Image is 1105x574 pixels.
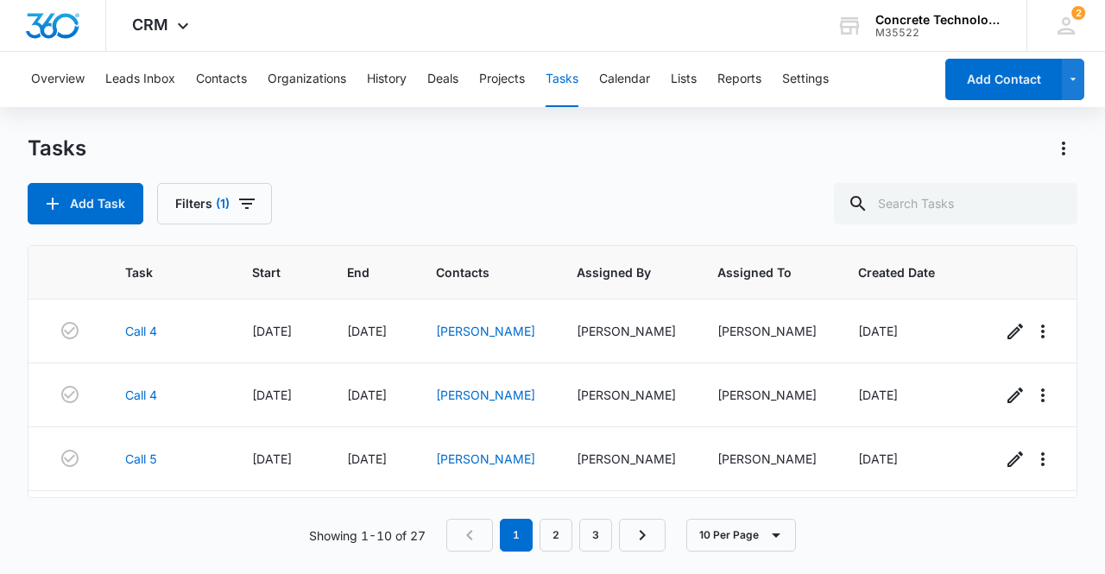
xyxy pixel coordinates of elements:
span: Task [125,263,186,281]
span: [DATE] [252,388,292,402]
span: [DATE] [252,451,292,466]
div: [PERSON_NAME] [577,322,676,340]
button: Settings [782,52,829,107]
button: Calendar [599,52,650,107]
a: Call 5 [125,450,157,468]
a: [PERSON_NAME] [436,388,535,402]
span: [DATE] [347,451,387,466]
span: [DATE] [252,324,292,338]
em: 1 [500,519,533,552]
span: [DATE] [858,324,898,338]
button: Actions [1050,135,1077,162]
input: Search Tasks [834,183,1077,224]
a: [PERSON_NAME] [436,324,535,338]
h1: Tasks [28,136,86,161]
button: 10 Per Page [686,519,796,552]
button: Projects [479,52,525,107]
a: [PERSON_NAME] [436,451,535,466]
a: Page 3 [579,519,612,552]
span: 2 [1071,6,1085,20]
span: Created Date [858,263,935,281]
div: account id [875,27,1001,39]
span: Assigned By [577,263,651,281]
button: Add Contact [945,59,1062,100]
span: [DATE] [858,388,898,402]
div: [PERSON_NAME] [717,322,817,340]
span: Start [252,263,281,281]
button: Overview [31,52,85,107]
div: notifications count [1071,6,1085,20]
button: Leads Inbox [105,52,175,107]
span: Contacts [436,263,510,281]
span: CRM [132,16,168,34]
button: Lists [671,52,697,107]
a: Call 4 [125,386,157,404]
a: Page 2 [540,519,572,552]
span: (1) [216,198,230,210]
nav: Pagination [446,519,666,552]
a: Next Page [619,519,666,552]
button: Add Task [28,183,143,224]
span: End [347,263,369,281]
div: [PERSON_NAME] [577,386,676,404]
div: [PERSON_NAME] [717,450,817,468]
button: Deals [427,52,458,107]
button: Tasks [546,52,578,107]
span: Assigned To [717,263,792,281]
button: Filters(1) [157,183,272,224]
div: [PERSON_NAME] [717,386,817,404]
div: account name [875,13,1001,27]
button: Organizations [268,52,346,107]
div: [PERSON_NAME] [577,450,676,468]
button: History [367,52,407,107]
button: Reports [717,52,761,107]
span: [DATE] [347,324,387,338]
p: Showing 1-10 of 27 [309,527,426,545]
button: Contacts [196,52,247,107]
a: Call 4 [125,322,157,340]
span: [DATE] [347,388,387,402]
span: [DATE] [858,451,898,466]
